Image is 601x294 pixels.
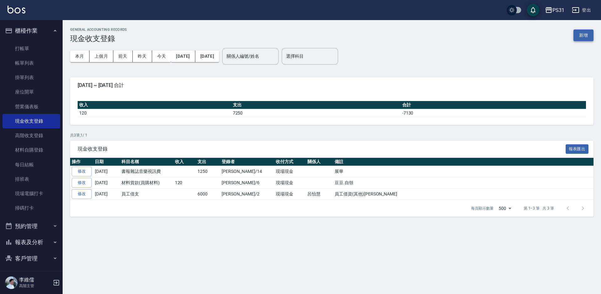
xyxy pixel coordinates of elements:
button: 昨天 [133,51,152,62]
td: [DATE] [93,177,120,189]
a: 現金收支登錄 [3,114,60,128]
a: 掛單列表 [3,70,60,85]
button: 員工及薪資 [3,266,60,283]
p: 每頁顯示數量 [471,206,494,211]
th: 操作 [70,158,93,166]
h5: 李維儒 [19,277,51,283]
td: 呂怡慧 [306,188,333,200]
button: [DATE] [171,51,195,62]
th: 日期 [93,158,120,166]
button: 上個月 [90,51,113,62]
th: 收入 [173,158,196,166]
td: [DATE] [93,188,120,200]
a: 修改 [72,178,92,188]
td: 現場現金 [274,177,306,189]
td: 1250 [196,166,220,177]
td: 展華 [333,166,593,177]
h2: GENERAL ACCOUNTING RECORDS [70,28,127,32]
button: 報表及分析 [3,234,60,250]
a: 材料自購登錄 [3,143,60,157]
th: 收入 [78,101,231,109]
td: 書報雜誌音樂視訊費 [120,166,173,177]
a: 座位開單 [3,85,60,99]
img: Person [5,276,18,289]
a: 打帳單 [3,41,60,56]
button: PS31 [542,4,567,17]
button: 預約管理 [3,218,60,234]
a: 修改 [72,167,92,176]
td: [PERSON_NAME]/6 [220,177,274,189]
span: 現金收支登錄 [78,146,566,152]
td: [PERSON_NAME]/14 [220,166,274,177]
td: 員工借支 [120,188,173,200]
button: 本月 [70,51,90,62]
th: 科目名稱 [120,158,173,166]
a: 現場電腦打卡 [3,186,60,201]
button: 客戶管理 [3,250,60,267]
button: 新增 [573,29,593,41]
td: [PERSON_NAME]/2 [220,188,274,200]
span: [DATE] ~ [DATE] 合計 [78,82,586,88]
td: 材料貨款(員購材料) [120,177,173,189]
a: 高階收支登錄 [3,128,60,143]
p: 第 1–3 筆 共 3 筆 [524,206,554,211]
th: 備註 [333,158,593,166]
p: 高階主管 [19,283,51,289]
p: 共 3 筆, 1 / 1 [70,132,593,138]
button: save [527,4,539,16]
th: 收付方式 [274,158,306,166]
td: 120 [173,177,196,189]
td: 豆豆.自領 [333,177,593,189]
div: 500 [496,200,514,217]
a: 報表匯出 [566,146,589,152]
a: 每日結帳 [3,158,60,172]
button: 櫃檯作業 [3,23,60,39]
th: 關係人 [306,158,333,166]
th: 支出 [196,158,220,166]
td: [DATE] [93,166,120,177]
a: 修改 [72,189,92,199]
a: 帳單列表 [3,56,60,70]
button: [DATE] [195,51,219,62]
div: PS31 [552,6,564,14]
a: 新增 [573,32,593,38]
td: 6000 [196,188,220,200]
h3: 現金收支登錄 [70,34,127,43]
a: 掃碼打卡 [3,201,60,215]
img: Logo [8,6,25,13]
td: 現場現金 [274,188,306,200]
th: 登錄者 [220,158,274,166]
a: 排班表 [3,172,60,186]
td: 員工借資(其他)[PERSON_NAME] [333,188,593,200]
button: 報表匯出 [566,144,589,154]
td: -7130 [401,109,586,117]
th: 合計 [401,101,586,109]
button: 登出 [569,4,593,16]
button: 今天 [152,51,171,62]
button: 前天 [113,51,133,62]
td: 120 [78,109,231,117]
td: 7250 [231,109,401,117]
a: 營業儀表板 [3,99,60,114]
td: 現場現金 [274,166,306,177]
th: 支出 [231,101,401,109]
